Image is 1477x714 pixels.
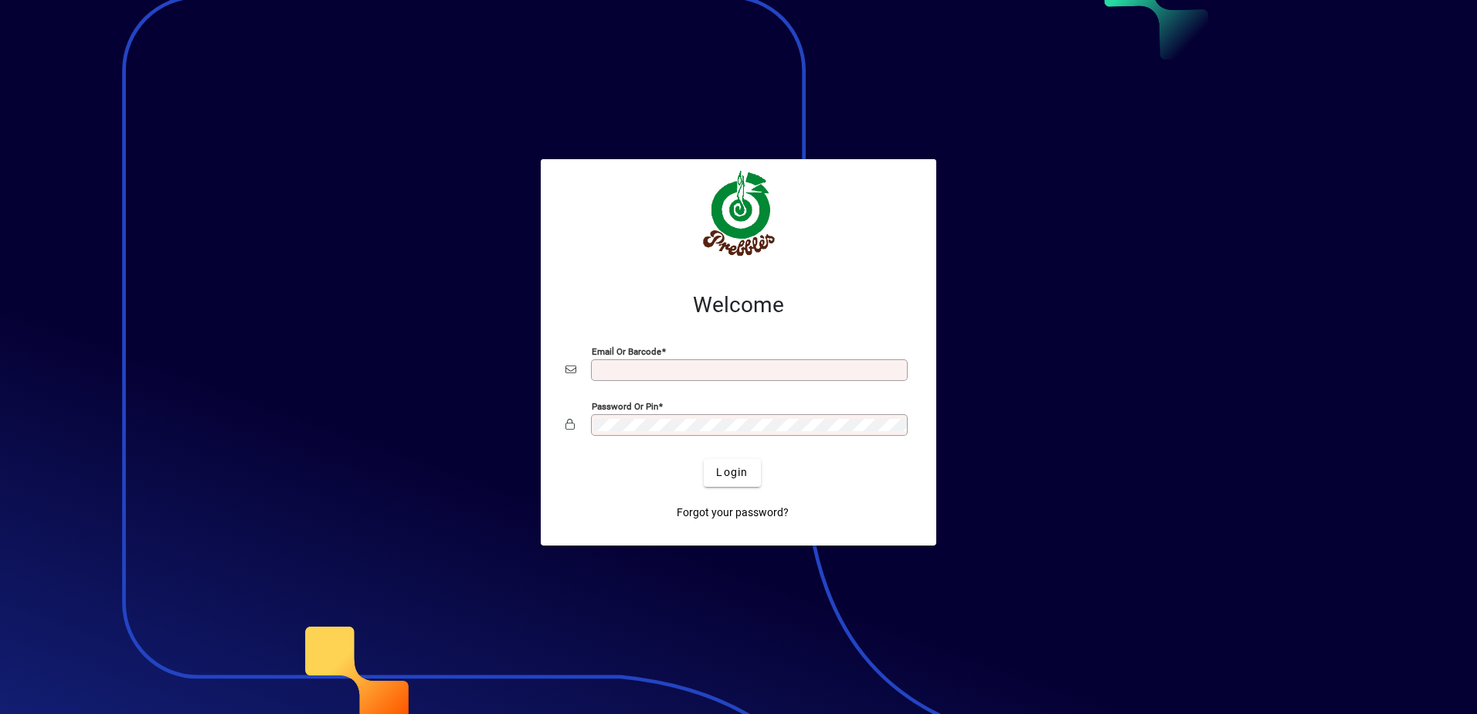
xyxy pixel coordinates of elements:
button: Login [704,459,760,487]
span: Forgot your password? [677,505,789,521]
a: Forgot your password? [671,499,795,527]
span: Login [716,464,748,481]
h2: Welcome [565,292,912,318]
mat-label: Email or Barcode [592,345,661,356]
mat-label: Password or Pin [592,400,658,411]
